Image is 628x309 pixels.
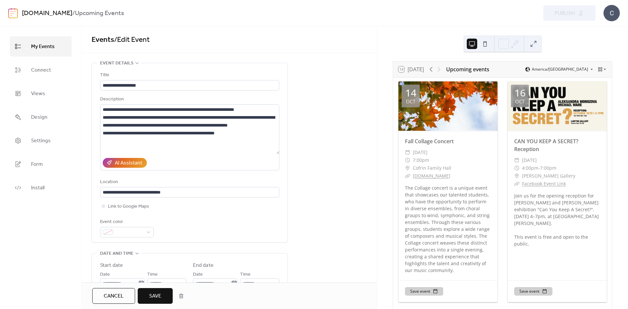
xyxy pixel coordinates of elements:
span: Design [31,112,47,123]
b: Upcoming Events [75,7,124,20]
a: Events [92,33,114,47]
span: Date [100,271,110,279]
a: [DOMAIN_NAME] [22,7,72,20]
a: [DOMAIN_NAME] [413,173,450,179]
span: [PERSON_NAME] Gallery [522,172,575,180]
span: Save [149,292,161,300]
div: ​ [514,164,519,172]
button: Save event [405,287,443,296]
a: Fall Collage Concert [405,138,454,145]
div: ​ [405,156,410,164]
img: logo [8,8,18,18]
a: CAN YOU KEEP A SECRET? Reception [514,138,578,153]
div: The Collage concert is a unique event that showcases our talented students, who have the opportun... [398,184,497,274]
span: 7:00pm [540,164,556,172]
span: Time [240,271,251,279]
div: 14 [405,88,416,98]
div: Title [100,71,278,79]
div: 16 [515,88,526,98]
a: Settings [10,130,72,151]
a: Form [10,154,72,174]
span: 4:00pm [522,164,538,172]
a: My Events [10,36,72,57]
span: Connect [31,65,51,76]
button: AI Assistant [103,158,147,168]
span: My Events [31,42,55,52]
div: ​ [405,148,410,156]
span: Cancel [104,292,124,300]
span: Date and time [100,250,133,258]
a: Facebook Event Link [522,180,566,187]
span: / Edit Event [114,33,150,47]
a: Install [10,178,72,198]
span: - [538,164,540,172]
span: Install [31,183,44,193]
span: Date [193,271,203,279]
button: Save event [514,287,552,296]
div: C [603,5,620,21]
button: Cancel [92,288,135,304]
span: Cofrin Family Hall [413,164,451,172]
span: Form [31,159,43,170]
a: Design [10,107,72,127]
div: ​ [514,156,519,164]
div: Upcoming events [446,65,489,73]
span: Link to Google Maps [108,203,149,211]
div: AI Assistant [115,159,142,167]
div: Oct [515,99,525,104]
span: [DATE] [413,148,427,156]
div: ​ [405,172,410,180]
b: / [72,7,75,20]
div: Event color [100,218,152,226]
span: America/[GEOGRAPHIC_DATA] [532,67,588,71]
a: Views [10,83,72,104]
span: [DATE] [522,156,537,164]
div: Location [100,178,278,186]
span: Views [31,89,45,99]
div: Oct [406,99,415,104]
div: End date [193,262,214,269]
div: ​ [514,180,519,188]
div: Join us for the opening reception for [PERSON_NAME] and [PERSON_NAME] exhibition "Can You Keep A ... [508,192,607,247]
a: Connect [10,60,72,80]
span: Event details [100,60,133,67]
div: ​ [405,164,410,172]
button: Save [138,288,173,304]
span: 7:00pm [413,156,429,164]
div: Description [100,95,278,103]
div: ​ [514,172,519,180]
span: Settings [31,136,51,146]
div: Start date [100,262,123,269]
span: Time [147,271,158,279]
